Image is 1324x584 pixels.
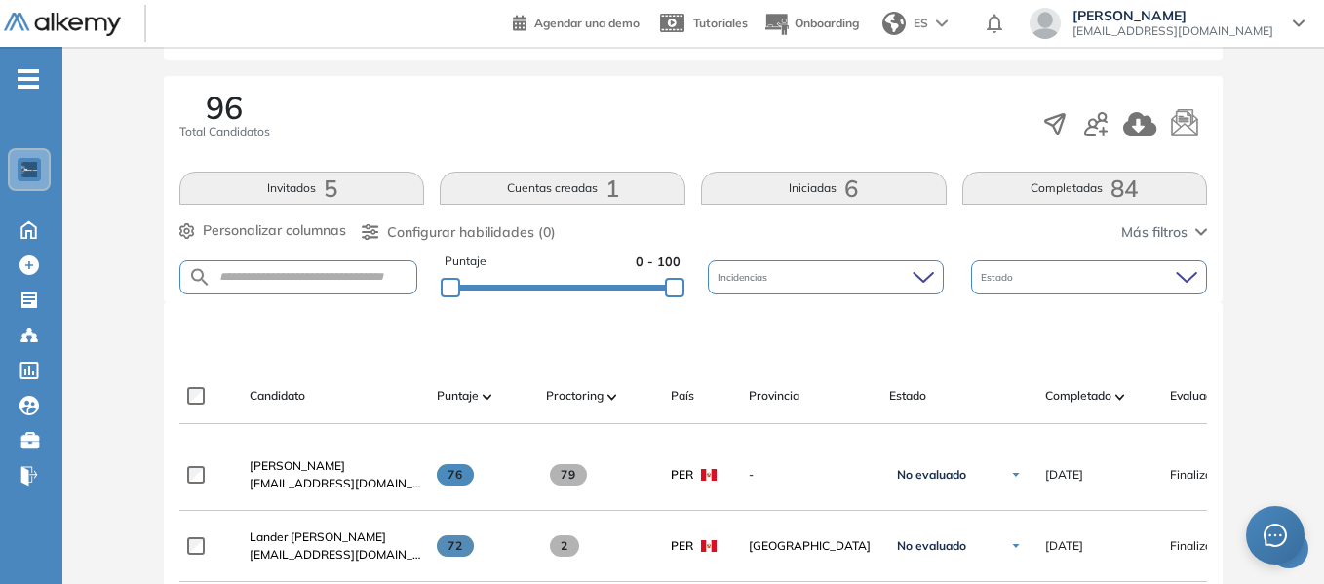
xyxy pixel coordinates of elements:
span: [PERSON_NAME] [1072,8,1273,23]
span: No evaluado [897,467,966,483]
span: Estado [889,387,926,405]
span: Puntaje [437,387,479,405]
span: Proctoring [546,387,604,405]
div: Estado [971,260,1207,294]
i: - [18,77,39,81]
img: [missing "en.ARROW_ALT" translation] [483,394,492,400]
span: [EMAIL_ADDRESS][DOMAIN_NAME] [1072,23,1273,39]
span: [GEOGRAPHIC_DATA] [749,537,874,555]
span: Tutoriales [693,16,748,30]
span: País [671,387,694,405]
div: Incidencias [708,260,944,294]
span: Lander [PERSON_NAME] [250,529,386,544]
span: 76 [437,464,475,486]
img: PER [701,540,717,552]
button: Personalizar columnas [179,220,346,241]
span: message [1263,523,1288,548]
span: Agendar una demo [534,16,640,30]
button: Iniciadas6 [701,172,947,205]
span: Personalizar columnas [203,220,346,241]
span: Candidato [250,387,305,405]
img: world [882,12,906,35]
span: Más filtros [1121,222,1188,243]
span: Finalizado [1170,466,1226,484]
span: Finalizado [1170,537,1226,555]
button: Onboarding [763,3,859,45]
span: Evaluación [1170,387,1228,405]
span: ES [914,15,928,32]
span: [DATE] [1045,537,1083,555]
button: Completadas84 [962,172,1208,205]
button: Configurar habilidades (0) [362,222,556,243]
span: Onboarding [795,16,859,30]
span: 2 [550,535,580,557]
span: 72 [437,535,475,557]
span: Incidencias [718,270,771,285]
img: Logo [4,13,121,37]
img: https://assets.alkemy.org/workspaces/1802/d452bae4-97f6-47ab-b3bf-1c40240bc960.jpg [21,162,37,177]
button: Cuentas creadas1 [440,172,685,205]
span: 96 [206,92,243,123]
span: [EMAIL_ADDRESS][DOMAIN_NAME] [250,546,421,564]
span: Configurar habilidades (0) [387,222,556,243]
button: Invitados5 [179,172,425,205]
span: Puntaje [445,253,487,271]
span: [PERSON_NAME] [250,458,345,473]
img: PER [701,469,717,481]
span: - [749,466,874,484]
img: [missing "en.ARROW_ALT" translation] [1115,394,1125,400]
span: PER [671,537,693,555]
span: Completado [1045,387,1111,405]
span: Estado [981,270,1017,285]
a: [PERSON_NAME] [250,457,421,475]
img: Ícono de flecha [1010,469,1022,481]
span: No evaluado [897,538,966,554]
img: [missing "en.ARROW_ALT" translation] [607,394,617,400]
a: Lander [PERSON_NAME] [250,528,421,546]
span: [EMAIL_ADDRESS][DOMAIN_NAME] [250,475,421,492]
button: Más filtros [1121,222,1207,243]
span: Provincia [749,387,799,405]
span: [DATE] [1045,466,1083,484]
img: Ícono de flecha [1010,540,1022,552]
span: 79 [550,464,588,486]
span: 0 - 100 [636,253,681,271]
img: arrow [936,19,948,27]
span: PER [671,466,693,484]
a: Agendar una demo [513,10,640,33]
span: Total Candidatos [179,123,270,140]
img: SEARCH_ALT [188,265,212,290]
